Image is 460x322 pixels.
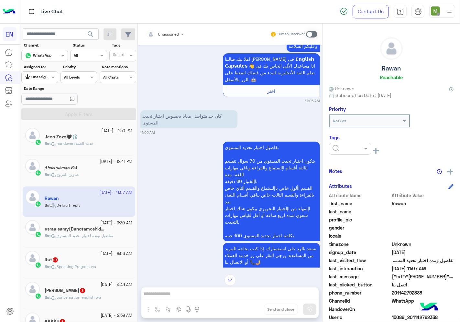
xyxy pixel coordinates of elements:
span: Bot [45,264,51,269]
span: profile_pic [329,216,391,223]
img: scroll [225,274,236,286]
img: tab [414,8,422,16]
label: Date Range [24,86,96,91]
span: Unassigned [158,32,179,37]
h5: itut [45,257,59,263]
span: Subscription Date : [DATE] [335,92,391,99]
h5: Rawan [382,65,401,72]
span: null [392,224,454,231]
span: UserId [329,314,391,321]
h6: Priority [329,106,346,112]
span: 15089_201142792338 [392,314,454,321]
p: 4/10/2025, 11:06 AM [223,142,320,241]
h6: Notes [329,168,342,174]
small: [DATE] - 9:30 AM [101,220,133,226]
h6: Tags [329,134,454,140]
span: null [392,232,454,239]
img: profile [445,8,454,16]
a: tab [394,5,407,18]
span: timezone [329,241,391,248]
span: null [392,306,454,313]
span: Speaking Program wa [52,264,96,269]
span: gender [329,224,391,231]
h5: YOUSSEF HAZEM [45,288,86,293]
img: defaultAdmin.png [25,159,40,173]
span: اتصل بنا [392,281,454,288]
img: notes [437,169,442,174]
span: 2025-10-04T08:06:15.009Z [392,249,454,256]
div: EN [3,27,16,41]
img: spinner [340,7,348,15]
div: Select [112,52,125,59]
a: Contact Us [353,5,389,18]
span: first_name [329,200,391,207]
small: 11:06 AM [305,98,320,103]
img: WhatsApp [35,262,41,268]
b: : [45,172,52,177]
p: 4/10/2025, 11:06 AM [223,53,320,85]
span: 3 [80,288,85,293]
span: {"txt":"+201203599998","t":4,"ti":"اتصل بنا"} [392,273,454,280]
span: signup_date [329,249,391,256]
span: تفاصيل ومدة اختبار تحديد المستوى [392,257,454,264]
img: WhatsApp [35,231,41,238]
img: userImage [431,6,440,16]
b: : [45,264,52,269]
h6: Attributes [329,183,352,189]
span: phone_number [329,289,391,296]
span: Attribute Value [392,192,454,199]
span: Rawan [392,200,454,207]
span: Unknown [392,241,454,248]
span: search [87,30,94,38]
label: Priority [63,64,96,70]
span: ChannelId [329,297,391,304]
span: last_name [329,208,391,215]
img: WhatsApp [35,293,41,299]
img: hulul-logo.png [418,296,441,319]
p: 4/10/2025, 11:06 AM [140,110,237,128]
img: defaultAdmin.png [25,251,40,265]
b: : [45,233,52,238]
img: WhatsApp [35,170,41,176]
small: Human Handover [278,32,305,37]
small: 11:06 AM [140,130,155,135]
span: تفاصيل ومدة اختبار تحديد المستوى [52,233,113,238]
span: HandoverOn [329,306,391,313]
h5: esraa samy(Banotamoshkla) [45,226,106,232]
span: last_interaction [329,265,391,272]
small: [DATE] - 12:41 PM [100,159,133,165]
img: tab [397,8,404,16]
button: Send and close [264,304,298,315]
span: Bot [45,295,51,300]
small: [DATE] - 8:06 AM [101,251,133,257]
p: 4/10/2025, 11:06 AM [287,40,320,52]
p: Live Chat [40,7,63,16]
span: عناوين الفروع [52,172,79,177]
span: اختر [267,88,275,94]
img: Logo [3,5,16,18]
b: : [45,141,52,146]
button: search [83,28,99,42]
img: defaultAdmin.png [25,220,40,235]
span: handoverخدمة العملاء [52,141,93,146]
img: add [447,169,453,175]
span: Unknown [329,85,354,92]
span: Bot [45,233,51,238]
h5: Jeon Zozo🖤⛓️ [45,134,77,140]
label: Channel: [24,42,67,48]
label: Tags [112,42,136,48]
span: last_clicked_button [329,281,391,288]
span: 2 [392,297,454,304]
img: defaultAdmin.png [380,38,402,59]
b: Not Set [333,118,346,123]
span: 2025-10-04T08:07:19.249Z [392,265,454,272]
span: last_visited_flow [329,257,391,264]
h5: 𝐴𝑏𝑑𝑒𝑙𝑟𝑎ℎ𝑚a𝑛 𝐸id [45,165,77,170]
span: locale [329,232,391,239]
span: 201142792338 [392,289,454,296]
label: Note mentions [102,64,135,70]
p: 4/10/2025, 11:06 AM [223,243,320,268]
small: [DATE] - 1:50 PM [102,128,133,134]
span: 27 [53,257,58,263]
span: Bot [45,141,51,146]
